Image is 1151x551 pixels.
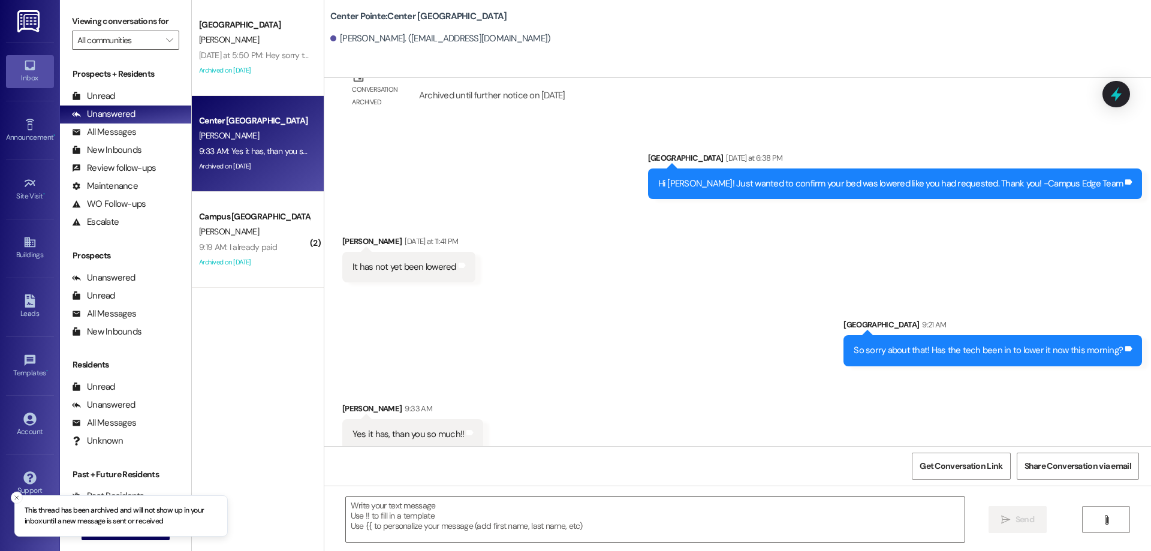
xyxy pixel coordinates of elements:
[72,272,135,284] div: Unanswered
[72,399,135,411] div: Unanswered
[352,428,465,441] div: Yes it has, than you so much!!
[60,68,191,80] div: Prospects + Residents
[72,417,136,429] div: All Messages
[402,235,458,248] div: [DATE] at 11:41 PM
[648,152,1143,168] div: [GEOGRAPHIC_DATA]
[920,460,1002,472] span: Get Conversation Link
[402,402,432,415] div: 9:33 AM
[352,261,456,273] div: It has not yet been lowered
[6,55,54,88] a: Inbox
[199,115,310,127] div: Center [GEOGRAPHIC_DATA]
[25,505,218,526] p: This thread has been archived and will not show up in your inbox until a new message is sent or r...
[1001,515,1010,525] i: 
[6,291,54,323] a: Leads
[72,308,136,320] div: All Messages
[342,402,484,419] div: [PERSON_NAME]
[199,210,310,223] div: Campus [GEOGRAPHIC_DATA]
[72,108,135,121] div: Unanswered
[199,146,333,156] div: 9:33 AM: Yes it has, than you so much!!
[199,19,310,31] div: [GEOGRAPHIC_DATA]
[843,318,1142,335] div: [GEOGRAPHIC_DATA]
[198,255,311,270] div: Archived on [DATE]
[43,190,45,198] span: •
[6,232,54,264] a: Buildings
[199,130,259,141] span: [PERSON_NAME]
[72,326,141,338] div: New Inbounds
[199,242,277,252] div: 9:19 AM: I already paid
[418,89,567,102] div: Archived until further notice on [DATE]
[46,367,48,375] span: •
[72,12,179,31] label: Viewing conversations for
[198,159,311,174] div: Archived on [DATE]
[330,10,507,23] b: Center Pointe: Center [GEOGRAPHIC_DATA]
[60,468,191,481] div: Past + Future Residents
[1025,460,1131,472] span: Share Conversation via email
[199,34,259,45] span: [PERSON_NAME]
[72,126,136,138] div: All Messages
[166,35,173,45] i: 
[60,249,191,262] div: Prospects
[1016,513,1034,526] span: Send
[72,198,146,210] div: WO Follow-ups
[72,216,119,228] div: Escalate
[330,32,551,45] div: [PERSON_NAME]. ([EMAIL_ADDRESS][DOMAIN_NAME])
[11,492,23,504] button: Close toast
[6,173,54,206] a: Site Visit •
[6,468,54,500] a: Support
[658,177,1123,190] div: Hi [PERSON_NAME]! Just wanted to confirm your bed was lowered like you had requested. Thank you! ...
[854,344,1123,357] div: So sorry about that! Has the tech been in to lower it now this morning?
[6,350,54,383] a: Templates •
[72,180,138,192] div: Maintenance
[17,10,42,32] img: ResiDesk Logo
[72,290,115,302] div: Unread
[912,453,1010,480] button: Get Conversation Link
[342,235,475,252] div: [PERSON_NAME]
[352,83,399,109] div: Conversation archived
[919,318,946,331] div: 9:21 AM
[6,409,54,441] a: Account
[72,381,115,393] div: Unread
[53,131,55,140] span: •
[1102,515,1111,525] i: 
[199,50,661,61] div: [DATE] at 5:50 PM: Hey sorry to keep bugging you, this should be the last thing I swear! The fan ...
[72,90,115,103] div: Unread
[1017,453,1139,480] button: Share Conversation via email
[72,144,141,156] div: New Inbounds
[72,162,156,174] div: Review follow-ups
[989,506,1047,533] button: Send
[723,152,782,164] div: [DATE] at 6:38 PM
[199,226,259,237] span: [PERSON_NAME]
[60,359,191,371] div: Residents
[198,63,311,78] div: Archived on [DATE]
[77,31,160,50] input: All communities
[72,435,123,447] div: Unknown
